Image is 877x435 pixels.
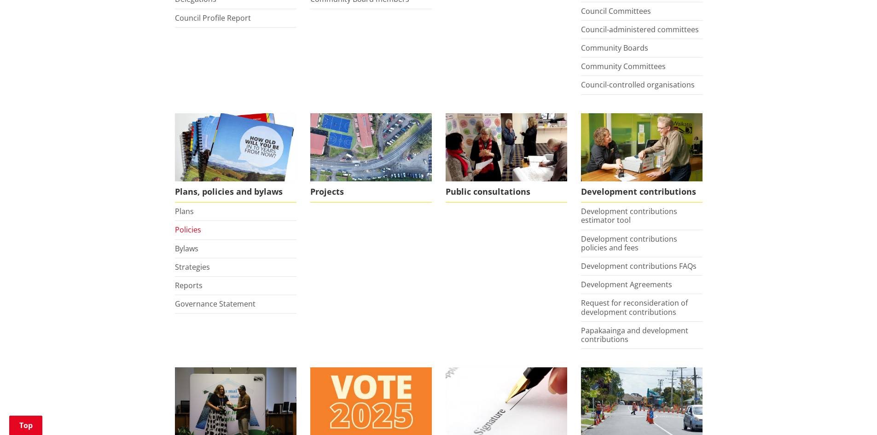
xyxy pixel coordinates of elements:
a: Development Agreements [581,279,672,290]
a: Governance Statement [175,299,256,309]
a: Bylaws [175,244,198,254]
img: Fees [581,113,703,182]
a: Projects [310,113,432,203]
a: FInd out more about fees and fines here Development contributions [581,113,703,203]
img: Long Term Plan [175,113,296,182]
a: Strategies [175,262,210,272]
a: Request for reconsideration of development contributions [581,298,688,317]
a: We produce a number of plans, policies and bylaws including the Long Term Plan Plans, policies an... [175,113,296,203]
a: Council Committees [581,6,651,16]
span: Plans, policies and bylaws [175,181,296,203]
a: Community Boards [581,43,648,53]
img: DJI_0336 [310,113,432,182]
iframe: Messenger Launcher [835,396,868,429]
a: public-consultations Public consultations [446,113,567,203]
a: Reports [175,280,203,290]
a: Development contributions estimator tool [581,206,677,225]
a: Community Committees [581,61,666,71]
a: Papakaainga and development contributions [581,325,688,344]
a: Plans [175,206,194,216]
span: Projects [310,181,432,203]
a: Development contributions FAQs [581,261,697,271]
img: public-consultations [446,113,567,182]
a: Development contributions policies and fees [581,234,677,253]
a: Policies [175,225,201,235]
span: Public consultations [446,181,567,203]
a: Council Profile Report [175,13,251,23]
a: Top [9,416,42,435]
a: Council-controlled organisations [581,80,695,90]
a: Council-administered committees [581,24,699,35]
span: Development contributions [581,181,703,203]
